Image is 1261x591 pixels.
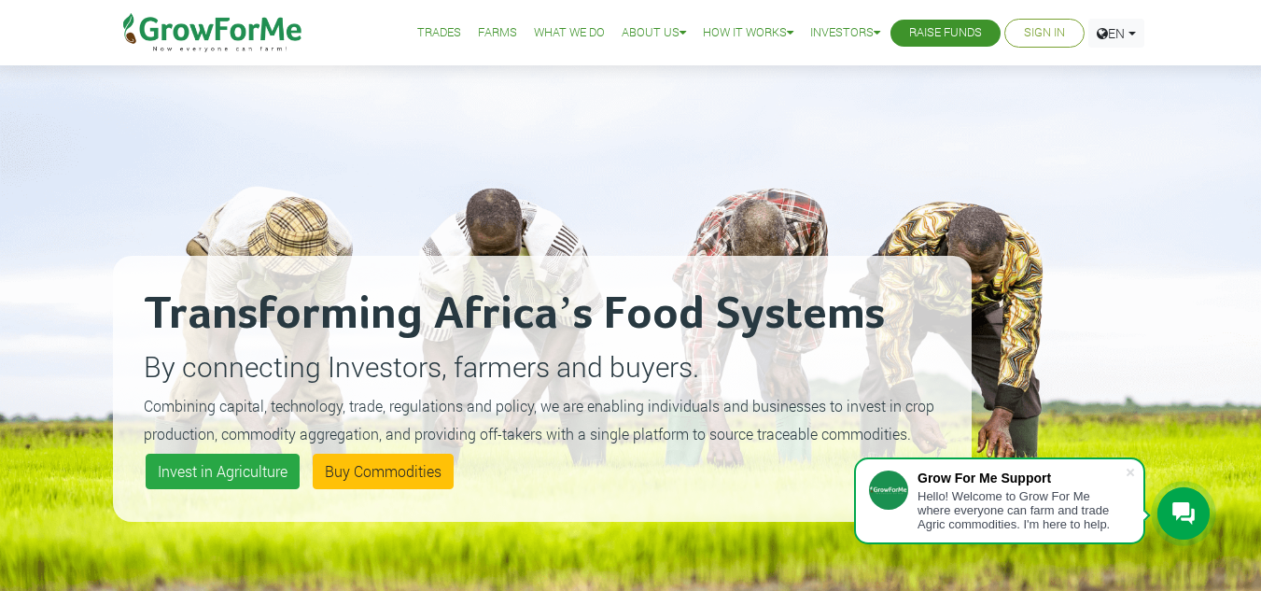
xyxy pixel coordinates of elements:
a: Sign In [1024,23,1065,43]
p: By connecting Investors, farmers and buyers. [144,345,941,387]
a: Raise Funds [909,23,982,43]
a: Invest in Agriculture [146,454,300,489]
a: EN [1088,19,1144,48]
a: Buy Commodities [313,454,454,489]
a: How it Works [703,23,793,43]
div: Hello! Welcome to Grow For Me where everyone can farm and trade Agric commodities. I'm here to help. [918,489,1125,531]
a: What We Do [534,23,605,43]
h2: Transforming Africa’s Food Systems [144,287,941,343]
a: Trades [417,23,461,43]
a: About Us [622,23,686,43]
a: Investors [810,23,880,43]
div: Grow For Me Support [918,471,1125,485]
a: Farms [478,23,517,43]
small: Combining capital, technology, trade, regulations and policy, we are enabling individuals and bus... [144,396,934,443]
